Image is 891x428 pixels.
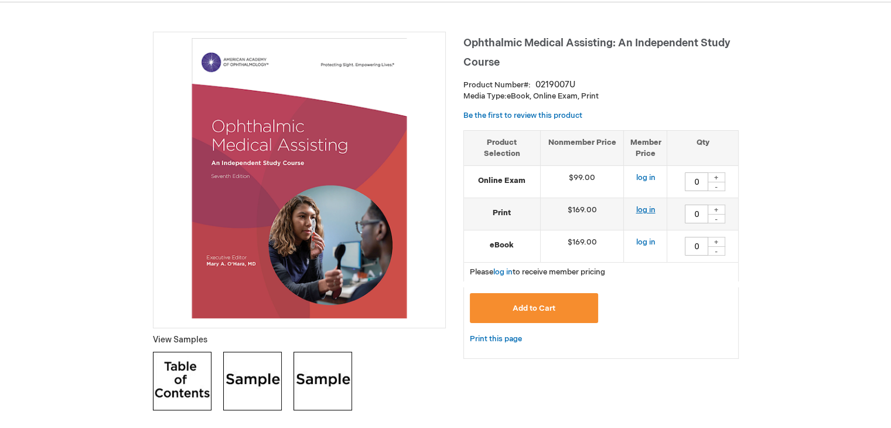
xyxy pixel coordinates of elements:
input: Qty [685,172,708,191]
td: $99.00 [540,166,624,198]
a: log in [636,205,655,215]
span: Please to receive member pricing [470,267,605,277]
a: Be the first to review this product [463,111,582,120]
p: eBook, Online Exam, Print [463,91,739,102]
strong: eBook [470,240,534,251]
input: Qty [685,237,708,256]
div: + [708,172,725,182]
strong: Media Type: [463,91,507,101]
a: log in [636,173,655,182]
a: log in [493,267,513,277]
p: View Samples [153,334,446,346]
div: - [708,246,725,256]
th: Product Selection [464,130,541,165]
strong: Online Exam [470,175,534,186]
img: Click to view [293,352,352,410]
td: $169.00 [540,198,624,230]
div: + [708,237,725,247]
img: Click to view [223,352,282,410]
th: Member Price [624,130,667,165]
button: Add to Cart [470,293,599,323]
strong: Product Number [463,80,531,90]
div: 0219007U [535,79,575,91]
span: Ophthalmic Medical Assisting: An Independent Study Course [463,37,730,69]
div: - [708,214,725,223]
strong: Print [470,208,534,219]
a: Print this page [470,332,522,347]
th: Nonmember Price [540,130,624,165]
img: Click to view [153,352,211,410]
div: - [708,182,725,191]
div: + [708,205,725,215]
a: log in [636,237,655,247]
span: Add to Cart [513,304,555,313]
input: Qty [685,205,708,223]
img: Ophthalmic Medical Assisting: An Independent Study Course [159,38,439,318]
td: $169.00 [540,230,624,263]
th: Qty [667,130,738,165]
